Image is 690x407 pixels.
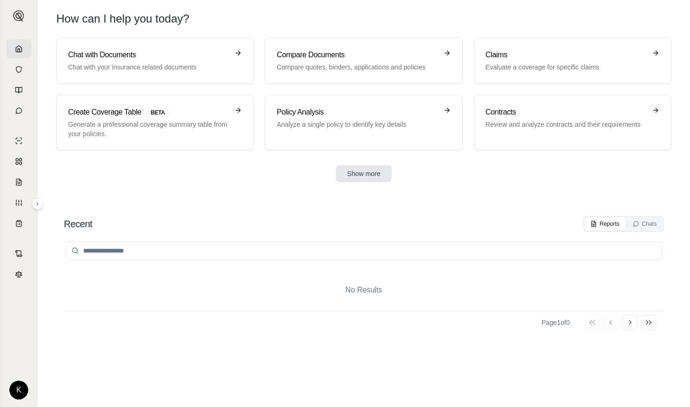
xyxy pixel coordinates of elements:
div: Chats [633,220,657,228]
h2: Recent [64,217,92,230]
p: Review and analyze contracts and their requirements [486,120,646,129]
a: ContractsReview and analyze contracts and their requirements [474,95,671,150]
h3: Claims [486,49,646,61]
h3: Policy Analysis [277,107,437,118]
h3: Compare Documents [277,49,437,61]
p: Compare quotes, binders, applications and policies [277,62,437,72]
h3: Create Coverage Table [68,107,229,118]
h3: Chat with Documents [68,49,229,61]
button: Reports [585,217,625,230]
a: Legal Search Engine [6,265,31,284]
a: Contract Analysis [6,244,31,263]
img: Expand sidebar [13,10,24,22]
a: Create Coverage TableBETAGenerate a professional coverage summary table from your policies. [56,95,254,150]
a: Compare DocumentsCompare quotes, binders, applications and policies [265,38,462,84]
a: Documents Vault [6,60,31,79]
p: Analyze a single policy to identify key details [277,120,437,129]
div: No Results [64,269,664,311]
a: Coverage Table [6,214,31,233]
p: Generate a professional coverage summary table from your policies. [68,120,229,138]
div: K [9,381,28,399]
a: Claim Coverage [6,173,31,192]
a: Single Policy [6,131,31,150]
p: Evaluate a coverage for specific claims [486,62,646,72]
a: Prompt Library [6,81,31,100]
button: Expand sidebar [32,198,43,209]
h3: Contracts [486,107,646,118]
button: Show more [336,165,392,182]
span: BETA [145,108,171,118]
button: Chats [627,217,662,230]
a: Chat [6,101,31,120]
div: Reports [590,220,620,228]
a: ClaimsEvaluate a coverage for specific claims [474,38,671,84]
a: Home [6,39,31,58]
p: Chat with your insurance related documents [68,62,229,72]
a: Policy AnalysisAnalyze a single policy to identify key details [265,95,462,150]
a: Chat with DocumentsChat with your insurance related documents [56,38,254,84]
a: Policy Comparisons [6,152,31,171]
button: Expand sidebar [9,7,28,25]
a: Custom Report [6,193,31,212]
div: Page 1 of 0 [542,318,570,327]
h1: How can I help you today? [56,11,671,26]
